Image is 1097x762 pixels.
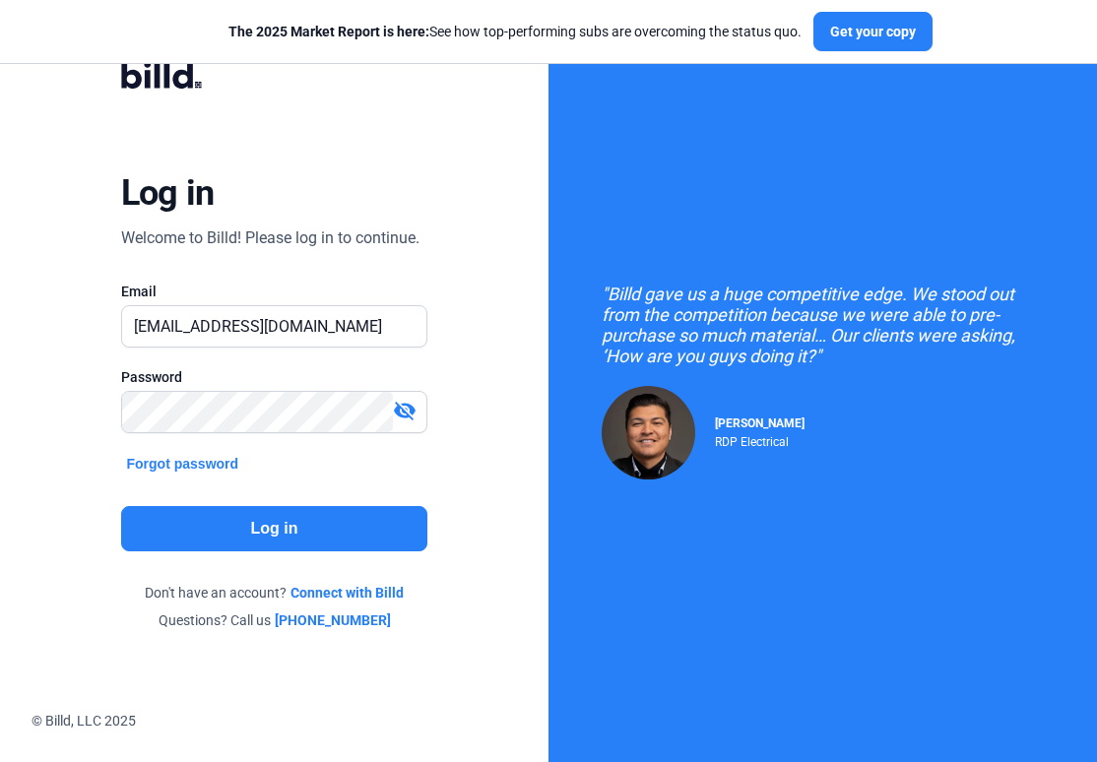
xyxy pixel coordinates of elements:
div: Welcome to Billd! Please log in to continue. [121,226,419,250]
div: Questions? Call us [121,610,428,630]
div: RDP Electrical [715,430,805,449]
div: Email [121,282,428,301]
button: Get your copy [813,12,933,51]
img: Raul Pacheco [602,386,695,479]
button: Log in [121,506,428,551]
div: Don't have an account? [121,583,428,603]
span: [PERSON_NAME] [715,416,805,430]
div: Log in [121,171,215,215]
button: Forgot password [121,453,245,475]
div: Password [121,367,428,387]
span: The 2025 Market Report is here: [228,24,429,39]
a: [PHONE_NUMBER] [275,610,391,630]
mat-icon: visibility_off [393,399,417,422]
a: Connect with Billd [290,583,404,603]
div: See how top-performing subs are overcoming the status quo. [228,22,802,41]
div: "Billd gave us a huge competitive edge. We stood out from the competition because we were able to... [602,284,1045,366]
